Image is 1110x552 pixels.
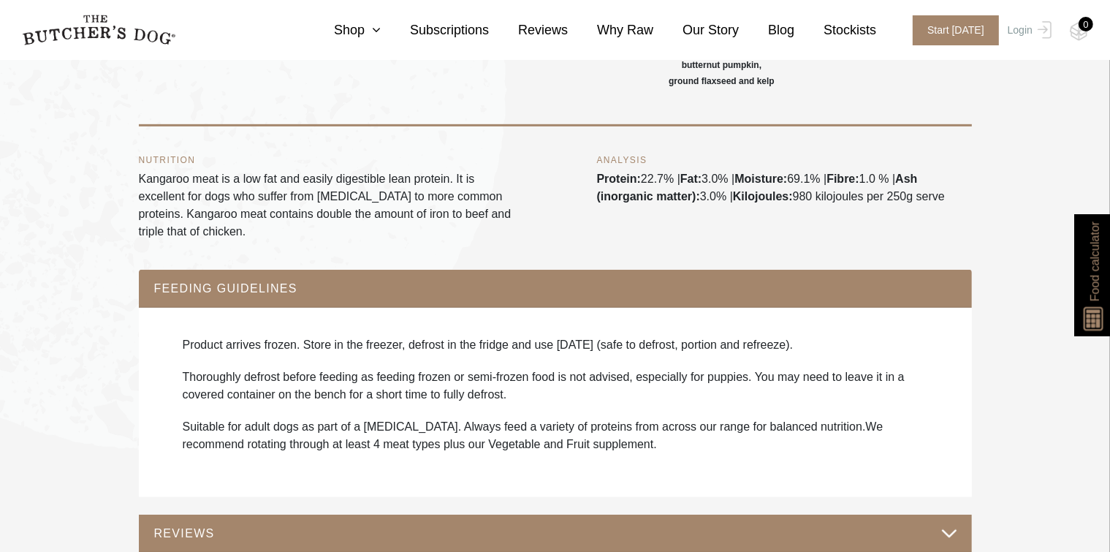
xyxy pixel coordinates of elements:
[1070,22,1088,41] img: TBD_Cart-Empty.png
[597,156,972,165] h5: ANALYSIS
[667,41,777,89] span: Spinach, kale, carrots and butternut pumpkin, ground flaxseed and kelp
[794,20,876,40] a: Stockists
[568,20,653,40] a: Why Raw
[653,20,739,40] a: Our Story
[139,170,514,241] p: Kangaroo meat is a low fat and easily digestible lean protein. It is excellent for dogs who suffe...
[898,15,1004,45] a: Start [DATE]
[305,20,381,40] a: Shop
[1004,15,1052,45] a: Login
[739,20,794,40] a: Blog
[680,173,702,185] b: Fat:
[139,156,514,165] h5: NUTRITION
[1079,17,1093,31] div: 0
[826,173,859,185] b: Fibre:
[153,279,957,298] button: FEEDING GUIDELINES
[489,20,568,40] a: Reviews
[733,190,793,203] b: Kilojoules:
[597,173,641,185] b: Protein:
[913,15,999,45] span: Start [DATE]
[153,523,957,543] button: REVIEWS
[183,418,928,453] p: Suitable for adult dogs as part of a [MEDICAL_DATA]. Always feed a variety of proteins from acros...
[381,20,489,40] a: Subscriptions
[597,156,972,241] div: 22.7% | 3.0% | 69.1% | 1.0 % | 3.0% | 980 kilojoules per 250g serve
[183,368,928,404] p: Thoroughly defrost before feeding as feeding frozen or semi-frozen food is not advised, especiall...
[734,173,787,185] b: Moisture:
[183,336,928,354] p: Product arrives frozen. Store in the freezer, defrost in the fridge and use [DATE] (safe to defro...
[1086,222,1103,301] span: Food calculator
